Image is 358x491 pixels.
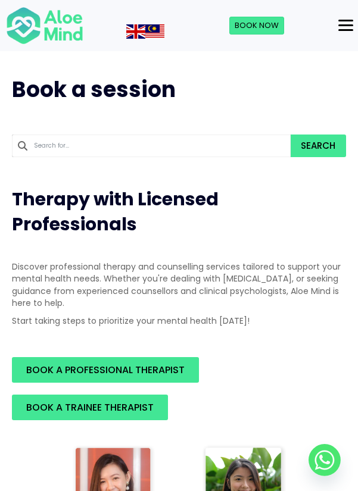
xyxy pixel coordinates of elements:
img: Aloe mind Logo [6,6,83,45]
input: Search for... [12,135,291,157]
a: Malay [145,25,164,37]
a: English [126,25,145,37]
span: Book Now [235,20,279,31]
button: Search [291,135,347,157]
a: BOOK A TRAINEE THERAPIST [12,395,168,420]
span: Book a session [12,74,176,105]
p: Discover professional therapy and counselling services tailored to support your mental health nee... [12,261,346,309]
a: Whatsapp [309,444,341,476]
span: BOOK A TRAINEE THERAPIST [26,401,154,414]
span: BOOK A PROFESSIONAL THERAPIST [26,363,185,377]
a: BOOK A PROFESSIONAL THERAPIST [12,357,199,383]
button: Menu [334,15,358,36]
img: ms [145,24,164,39]
img: en [126,24,145,39]
p: Start taking steps to prioritize your mental health [DATE]! [12,315,346,327]
span: Therapy with Licensed Professionals [12,186,219,237]
a: Book Now [229,17,284,35]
